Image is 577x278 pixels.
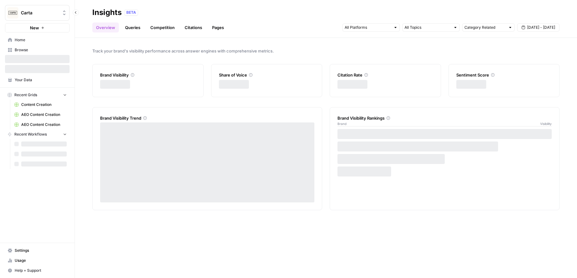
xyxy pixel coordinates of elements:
a: Usage [5,256,70,266]
span: Browse [15,47,67,53]
span: Carta [21,10,59,16]
a: Home [5,35,70,45]
span: [DATE] - [DATE] [527,25,555,30]
span: Recent Workflows [14,132,47,137]
input: All Platforms [345,24,391,31]
div: Brand Visibility Trend [100,115,314,121]
a: AEO Content Creation [12,120,70,130]
div: Citation Rate [337,72,433,78]
span: Visibility [540,121,552,126]
input: All Topics [405,24,451,31]
a: Content Creation [12,100,70,110]
span: New [30,25,39,31]
button: [DATE] - [DATE] [517,23,560,32]
div: Share of Voice [219,72,315,78]
button: Recent Workflows [5,130,70,139]
span: AEO Content Creation [21,122,67,127]
a: Queries [121,22,144,32]
button: Workspace: Carta [5,5,70,21]
span: Track your brand's visibility performance across answer engines with comprehensive metrics. [92,48,560,54]
a: Competition [147,22,178,32]
a: Browse [5,45,70,55]
span: Brand [337,121,347,126]
div: Brand Visibility Rankings [337,115,552,121]
span: Recent Grids [14,92,37,98]
a: Pages [208,22,228,32]
button: Recent Grids [5,90,70,100]
div: Sentiment Score [456,72,552,78]
a: Citations [181,22,206,32]
span: AEO Content Creation [21,112,67,117]
button: Help + Support [5,266,70,276]
span: Settings [15,248,67,253]
div: Insights [92,7,122,17]
input: Category Related [464,24,506,31]
img: Carta Logo [7,7,18,18]
div: BETA [124,9,138,16]
button: New [5,23,70,32]
span: Your Data [15,77,67,83]
span: Help + Support [15,268,67,273]
a: Overview [92,22,119,32]
a: Your Data [5,75,70,85]
span: Content Creation [21,102,67,107]
span: Usage [15,258,67,263]
a: Settings [5,246,70,256]
a: AEO Content Creation [12,110,70,120]
span: Home [15,37,67,43]
div: Brand Visibility [100,72,196,78]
